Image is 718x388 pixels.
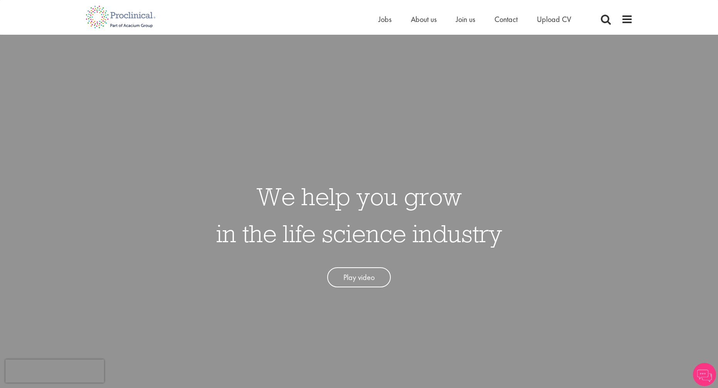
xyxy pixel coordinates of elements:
[216,178,502,252] h1: We help you grow in the life science industry
[693,363,716,386] img: Chatbot
[411,14,437,24] a: About us
[327,267,391,288] a: Play video
[456,14,475,24] a: Join us
[378,14,392,24] a: Jobs
[494,14,518,24] a: Contact
[537,14,571,24] a: Upload CV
